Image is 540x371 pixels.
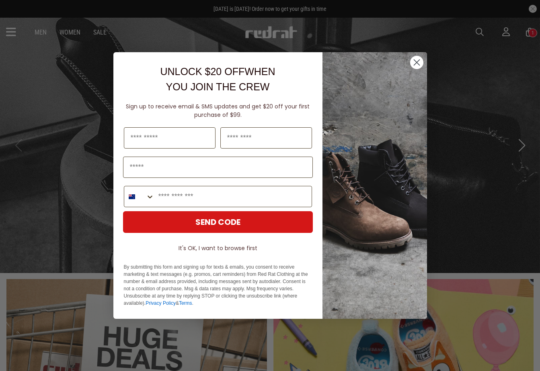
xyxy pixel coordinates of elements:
[123,241,313,255] button: It's OK, I want to browse first
[160,66,244,77] span: UNLOCK $20 OFF
[124,263,312,307] p: By submitting this form and signing up for texts & emails, you consent to receive marketing & tex...
[179,300,192,306] a: Terms
[322,52,427,319] img: f7662613-148e-4c88-9575-6c6b5b55a647.jpeg
[124,186,154,207] button: Search Countries
[166,81,270,92] span: YOU JOIN THE CREW
[126,102,310,119] span: Sign up to receive email & SMS updates and get $20 off your first purchase of $99.
[123,211,313,233] button: SEND CODE
[244,66,275,77] span: WHEN
[410,55,424,69] button: Close dialog
[123,157,313,178] input: Email
[124,127,216,149] input: First Name
[146,300,176,306] a: Privacy Policy
[129,194,135,200] img: New Zealand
